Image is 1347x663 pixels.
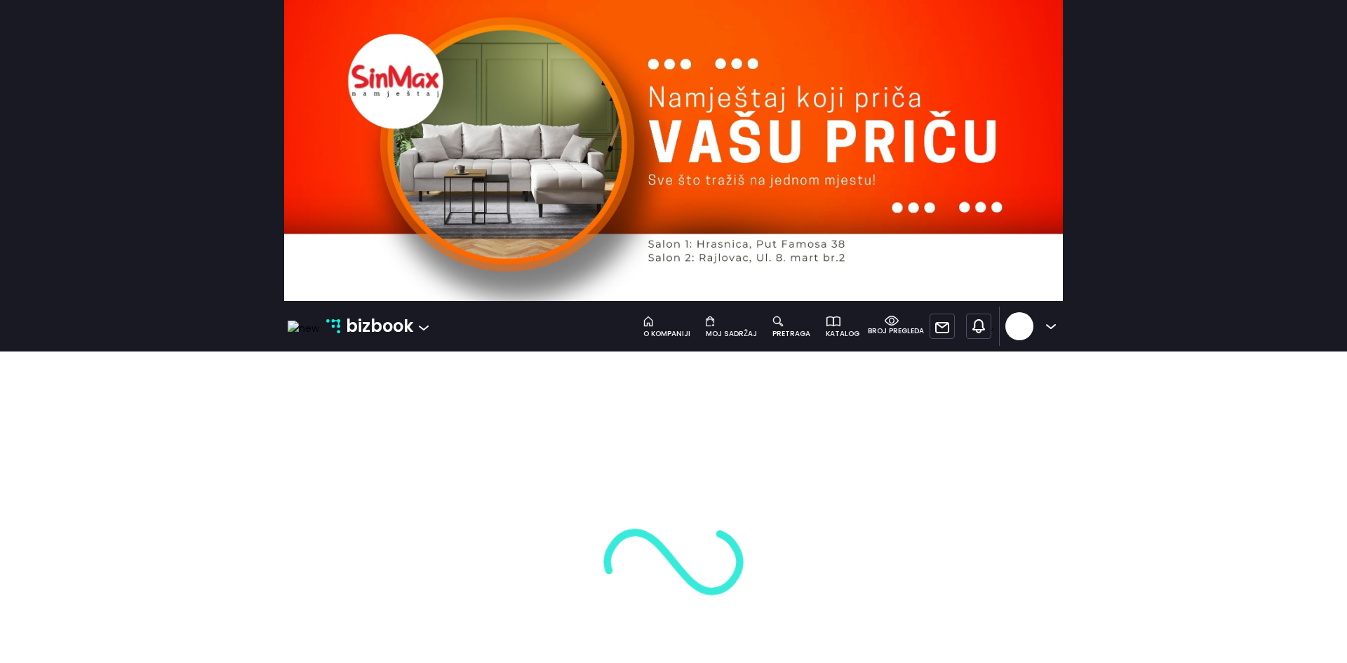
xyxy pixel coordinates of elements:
div: pretraga [772,328,810,340]
div: moj sadržaj [706,328,757,340]
div: , [960,307,999,346]
div: katalog [826,328,859,340]
div: o kompaniji [643,328,690,340]
img: new [288,321,319,342]
a: bizbook [326,313,413,340]
a: moj sadržaj [699,313,765,340]
a: pretraga [765,313,819,340]
a: katalog [819,313,868,340]
img: bizbook [326,319,340,333]
p: bizbook [346,313,413,340]
a: o kompaniji [636,313,699,340]
div: broj pregleda [868,326,924,337]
